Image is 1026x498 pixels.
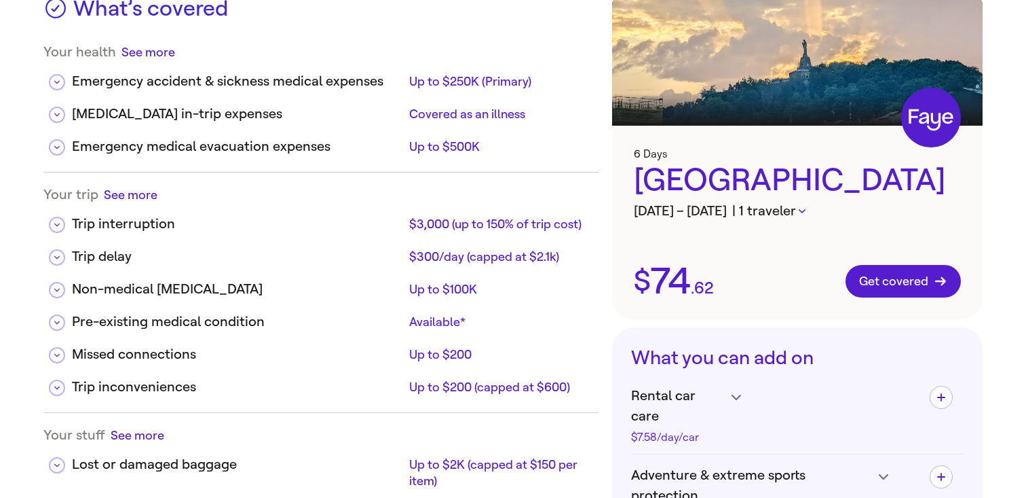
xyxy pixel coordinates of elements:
[634,201,961,221] h3: [DATE] – [DATE]
[631,346,964,370] h3: What you can add on
[43,427,598,444] div: Your stuff
[72,104,404,124] div: [MEDICAL_DATA] in-trip expenses
[691,280,694,296] span: .
[634,267,651,296] span: $
[631,432,725,443] div: $7.58
[409,379,588,395] div: Up to $200 (capped at $600)
[409,106,588,122] div: Covered as an illness
[651,263,691,300] span: 74
[409,139,588,155] div: Up to $500K
[43,43,598,60] div: Your health
[104,186,157,203] button: See more
[111,427,164,444] button: See more
[634,160,961,201] div: [GEOGRAPHIC_DATA]
[72,71,404,92] div: Emergency accident & sickness medical expenses
[72,455,404,475] div: Lost or damaged baggage
[409,281,588,298] div: Up to $100K
[43,60,598,93] div: Emergency accident & sickness medical expensesUp to $250K (Primary)
[409,249,588,265] div: $300/day (capped at $2.1k)
[859,274,947,288] span: Get covered
[409,216,588,232] div: $3,000 (up to 150% of trip cost)
[845,265,961,298] button: Get covered
[72,344,404,365] div: Missed connections
[72,312,404,332] div: Pre-existing medical condition
[631,386,725,427] span: Rental car care
[43,93,598,126] div: [MEDICAL_DATA] in-trip expensesCovered as an illness
[732,201,805,221] button: | 1 traveler
[43,236,598,268] div: Trip delay$300/day (capped at $2.1k)
[43,334,598,366] div: Missed connectionsUp to $200
[409,314,588,330] div: Available*
[409,346,588,363] div: Up to $200
[43,268,598,301] div: Non-medical [MEDICAL_DATA]Up to $100K
[72,214,404,234] div: Trip interruption
[930,465,953,488] button: Add
[43,186,598,203] div: Your trip
[409,73,588,90] div: Up to $250K (Primary)
[72,377,404,397] div: Trip inconveniences
[930,386,953,409] button: Add
[43,366,598,399] div: Trip inconveniencesUp to $200 (capped at $600)
[43,203,598,236] div: Trip interruption$3,000 (up to 150% of trip cost)
[72,279,404,300] div: Non-medical [MEDICAL_DATA]
[72,137,404,157] div: Emergency medical evacuation expenses
[43,444,598,489] div: Lost or damaged baggageUp to $2K (capped at $150 per item)
[43,126,598,158] div: Emergency medical evacuation expensesUp to $500K
[657,431,699,444] span: /day/car
[409,457,588,489] div: Up to $2K (capped at $150 per item)
[72,247,404,267] div: Trip delay
[631,386,741,443] h4: Rental car care$7.58/day/car
[694,280,714,296] span: 62
[121,43,175,60] button: See more
[634,147,961,160] h3: 6 Days
[43,301,598,334] div: Pre-existing medical conditionAvailable*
